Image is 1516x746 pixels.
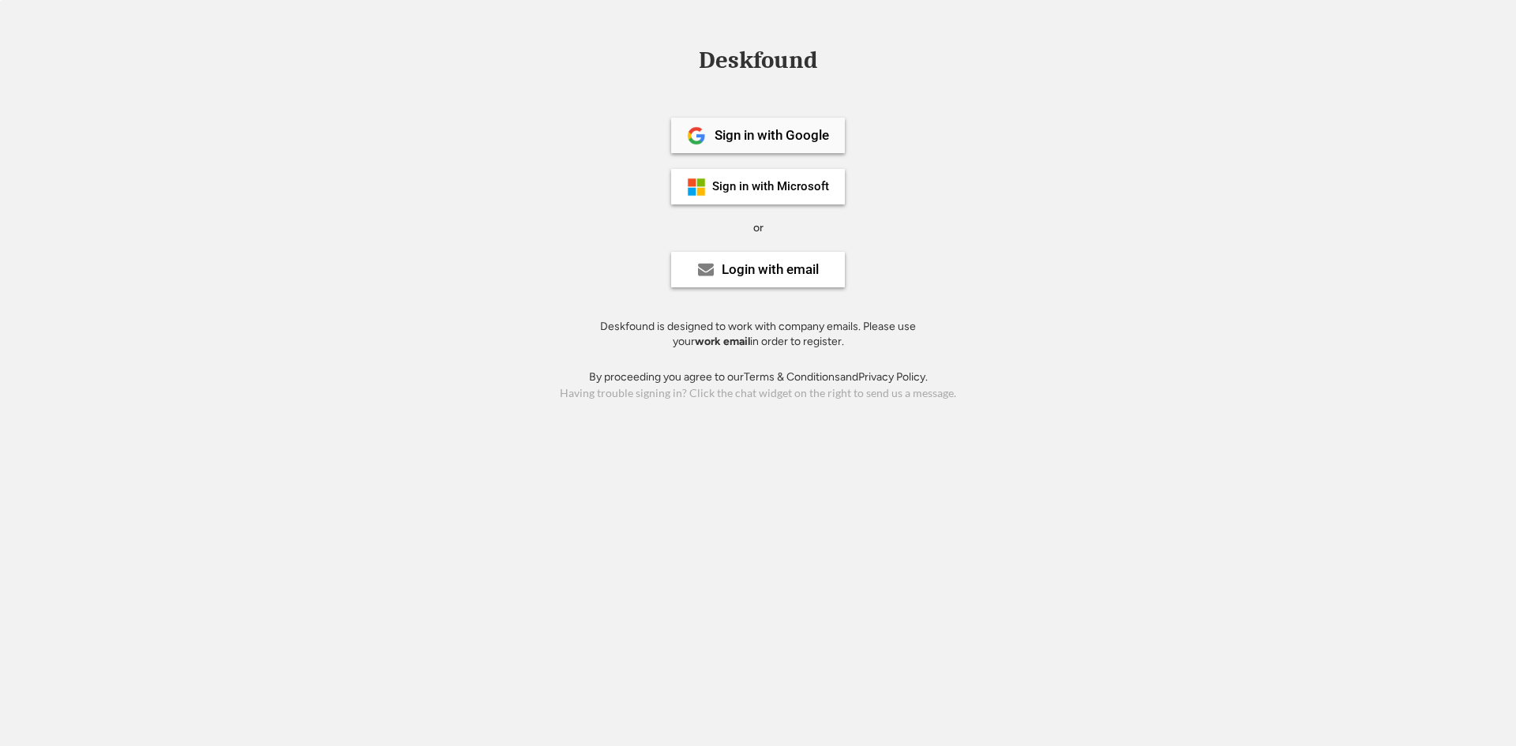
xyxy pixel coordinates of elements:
[722,263,819,276] div: Login with email
[712,181,829,193] div: Sign in with Microsoft
[753,220,764,236] div: or
[744,370,840,384] a: Terms & Conditions
[691,48,825,73] div: Deskfound
[580,319,936,350] div: Deskfound is designed to work with company emails. Please use your in order to register.
[687,178,706,197] img: ms-symbollockup_mssymbol_19.png
[715,129,829,142] div: Sign in with Google
[858,370,928,384] a: Privacy Policy.
[695,335,750,348] strong: work email
[589,369,928,385] div: By proceeding you agree to our and
[687,126,706,145] img: 1024px-Google__G__Logo.svg.png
